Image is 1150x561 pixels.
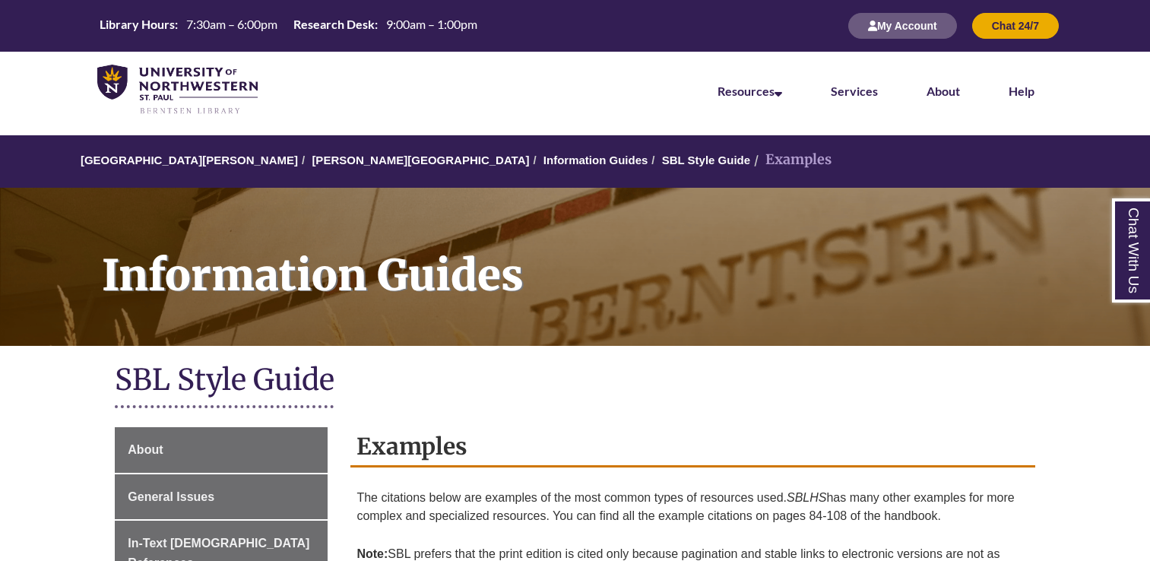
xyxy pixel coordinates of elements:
[972,19,1059,32] a: Chat 24/7
[81,154,298,166] a: [GEOGRAPHIC_DATA][PERSON_NAME]
[115,427,328,473] a: About
[115,474,328,520] a: General Issues
[1009,84,1034,98] a: Help
[93,16,483,36] a: Hours Today
[787,491,826,504] em: SBLHS
[350,427,1034,467] h2: Examples
[831,84,878,98] a: Services
[312,154,529,166] a: [PERSON_NAME][GEOGRAPHIC_DATA]
[128,443,163,456] span: About
[115,361,1034,401] h1: SBL Style Guide
[356,483,1028,531] p: The citations below are examples of the most common types of resources used. has many other examp...
[662,154,750,166] a: SBL Style Guide
[543,154,648,166] a: Information Guides
[85,188,1150,326] h1: Information Guides
[93,16,180,33] th: Library Hours:
[927,84,960,98] a: About
[97,65,258,116] img: UNWSP Library Logo
[356,547,388,560] strong: Note:
[848,19,957,32] a: My Account
[186,17,277,31] span: 7:30am – 6:00pm
[750,149,832,171] li: Examples
[287,16,380,33] th: Research Desk:
[972,13,1059,39] button: Chat 24/7
[93,16,483,35] table: Hours Today
[718,84,782,98] a: Resources
[128,490,214,503] span: General Issues
[386,17,477,31] span: 9:00am – 1:00pm
[848,13,957,39] button: My Account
